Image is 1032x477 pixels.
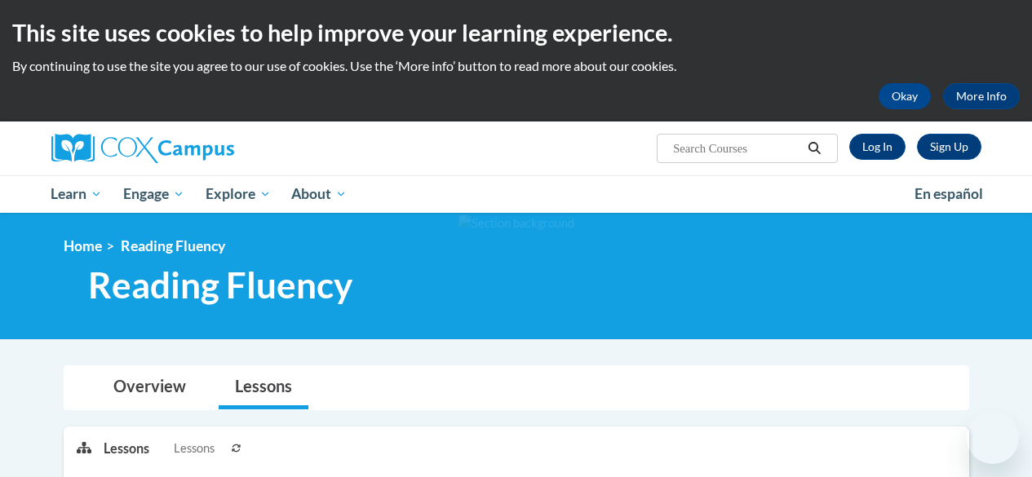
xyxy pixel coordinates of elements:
[219,366,308,409] a: Lessons
[39,175,994,213] div: Main menu
[123,184,184,204] span: Engage
[113,175,195,213] a: Engage
[12,57,1020,75] p: By continuing to use the site you agree to our use of cookies. Use the ‘More info’ button to read...
[849,134,906,160] a: Log In
[904,177,994,211] a: En español
[281,175,357,213] a: About
[12,16,1020,49] h2: This site uses cookies to help improve your learning experience.
[174,439,215,457] span: Lessons
[917,134,981,160] a: Register
[915,185,983,202] span: En español
[121,237,225,254] span: Reading Fluency
[88,263,352,307] span: Reading Fluency
[97,366,202,409] a: Overview
[206,184,271,204] span: Explore
[51,134,345,163] a: Cox Campus
[41,175,113,213] a: Learn
[879,83,931,109] button: Okay
[458,214,574,232] img: Section background
[51,134,234,163] img: Cox Campus
[802,139,826,158] button: Search
[195,175,281,213] a: Explore
[671,139,802,158] input: Search Courses
[291,184,347,204] span: About
[51,184,102,204] span: Learn
[943,83,1020,109] a: More Info
[967,412,1019,464] iframe: Button to launch messaging window
[64,237,102,254] a: Home
[104,439,149,457] p: Lessons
